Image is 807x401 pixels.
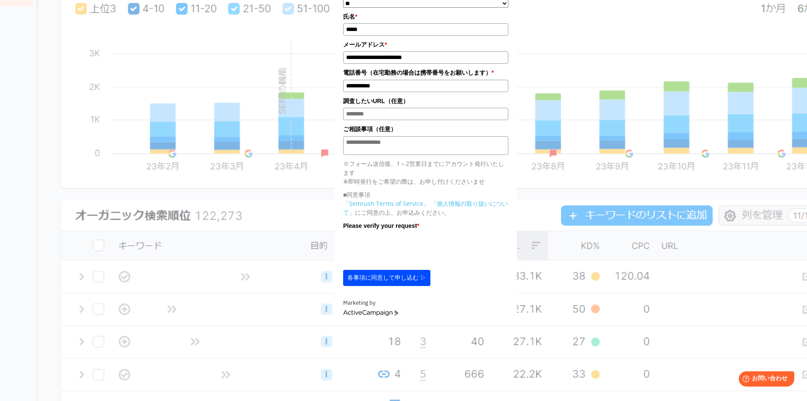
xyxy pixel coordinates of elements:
[343,299,508,308] div: Marketing by
[343,233,472,266] iframe: reCAPTCHA
[343,199,508,216] a: 「個人情報の取り扱いについて」
[343,12,508,21] label: 氏名
[343,40,508,49] label: メールアドレス
[732,368,798,392] iframe: Help widget launcher
[343,96,508,106] label: 調査したいURL（任意）
[343,68,508,77] label: 電話番号（在宅勤務の場合は携帯番号をお願いします）
[343,190,508,199] p: ■同意事項
[343,221,508,230] label: Please verify your request
[343,159,508,186] p: ※フォーム送信後、1～2営業日までにアカウント発行いたします ※即時発行をご希望の際は、お申し付けくださいませ
[343,270,430,286] button: 各事項に同意して申し込む ▷
[343,199,508,217] p: にご同意の上、お申込みください。
[343,124,508,134] label: ご相談事項（任意）
[343,199,429,208] a: 「Semrush Terms of Service」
